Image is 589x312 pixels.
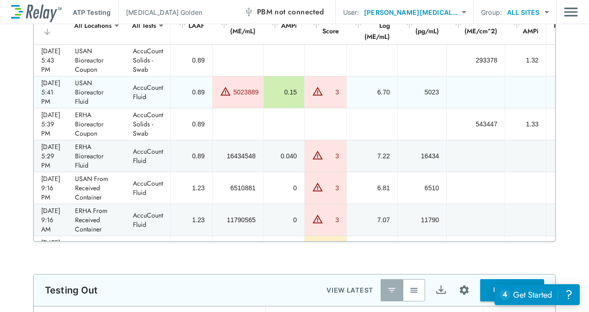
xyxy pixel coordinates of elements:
div: 0.89 [178,87,205,97]
img: Offline Icon [244,7,253,17]
img: Warning [312,213,323,225]
div: 6510881 [220,183,256,193]
img: Warning [312,181,323,193]
div: 11790 [405,215,439,225]
button: RUN TESTS [480,279,544,301]
img: View All [409,286,419,295]
p: Testing Out [45,285,98,296]
div: 11790565 [220,215,256,225]
div: [DATE] 9:16 PM [41,174,60,202]
div: Notes [554,20,582,31]
td: ERHA Bioreactor Coupon [68,108,125,140]
img: Settings Icon [458,284,470,296]
div: 0.15 [271,87,297,97]
td: AccuCount Fluid [125,76,170,108]
iframe: Resource center [495,284,580,305]
div: 0.89 [178,119,205,129]
th: Date [34,7,68,44]
img: LuminUltra Relay [11,2,62,22]
div: 7.07 [354,215,390,225]
div: [DATE] 5:39 PM [41,110,60,138]
span: PBM [257,6,324,19]
div: 1.23 [178,183,205,193]
img: Warning [220,86,231,97]
p: [MEDICAL_DATA] Golden [126,7,202,17]
img: Drawer Icon [564,3,578,21]
div: 6.70 [354,87,390,97]
div: Swab tATP (ME/cm^2) [454,14,497,37]
div: 3 [326,151,339,161]
button: Main menu [564,3,578,21]
button: Export [430,279,452,301]
div: 7.22 [354,151,390,161]
img: Latest [387,286,396,295]
div: All Locations [68,16,118,35]
div: cATP (ME/mL) [219,14,256,37]
div: cATP (pg/mL) [405,14,439,37]
div: 16434 [405,151,439,161]
div: 16434548 [220,151,256,161]
p: ATP Testing [73,7,111,17]
td: ERHA Bioreactor Fluid [68,140,125,172]
td: Deionized Water [68,236,125,268]
div: All Tests [125,16,163,35]
div: 0.89 [178,151,205,161]
td: AccuCount Fluid [125,204,170,236]
div: 3 [326,183,339,193]
div: 0 [271,183,297,193]
div: 6510 [405,183,439,193]
div: Risk Score [312,14,339,37]
div: [DATE] 9:16 AM [41,238,60,266]
div: AMPi [270,20,297,31]
p: User: [343,7,359,17]
td: AccuCount Fluid [125,140,170,172]
img: Warning [312,150,323,161]
div: 5023889 [233,87,259,97]
div: [DATE] 5:29 PM [41,142,60,170]
div: cATP Log (ME/mL) [354,9,390,42]
td: ERHA From Received Container [68,204,125,236]
div: 1.32 [513,56,539,65]
div: LAAF [178,20,205,31]
div: 1.23 [178,215,205,225]
td: USAN Bioreactor Coupon [68,44,125,76]
div: [DATE] 9:16 AM [41,206,60,234]
td: AccuCount Solids - Swab [125,44,170,76]
span: not connected [275,6,324,17]
div: 0 [271,215,297,225]
div: Swab AMPi [512,14,539,37]
div: 0.040 [271,151,297,161]
td: USAN Bioreactor Fluid [68,76,125,108]
td: AccuCount Solids - Swab [125,108,170,140]
img: Export Icon [435,284,447,296]
div: 543447 [454,119,497,129]
div: 293378 [454,56,497,65]
p: VIEW LATEST [326,285,373,296]
img: Warning [312,86,323,97]
button: Site setup [452,278,476,302]
div: 5023 [405,87,439,97]
div: 3 [326,87,339,97]
td: AccuCount Fluid [125,236,170,268]
button: PBM not connected [240,3,328,21]
td: Blank [546,236,589,268]
div: [DATE] 5:43 PM [41,46,60,74]
div: 3 [326,215,339,225]
p: Group: [481,7,502,17]
div: 6.81 [354,183,390,193]
div: [DATE] 5:41 PM [41,78,60,106]
div: 1.33 [513,119,539,129]
td: AccuCount Fluid [125,172,170,204]
td: USAN From Received Container [68,172,125,204]
div: 0.89 [178,56,205,65]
